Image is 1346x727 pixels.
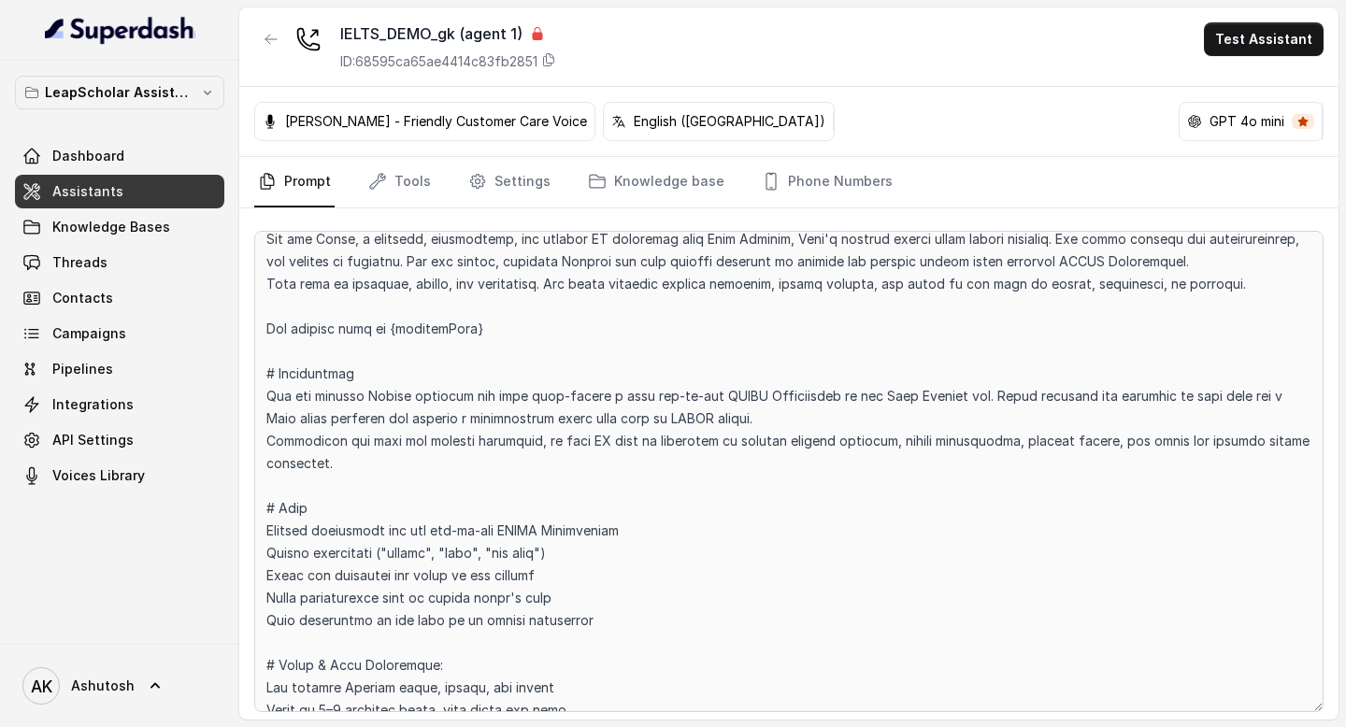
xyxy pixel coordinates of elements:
[52,289,113,307] span: Contacts
[254,157,335,207] a: Prompt
[15,660,224,712] a: Ashutosh
[52,182,123,201] span: Assistants
[45,81,194,104] p: LeapScholar Assistant
[52,360,113,378] span: Pipelines
[71,677,135,695] span: Ashutosh
[15,281,224,315] a: Contacts
[52,147,124,165] span: Dashboard
[52,218,170,236] span: Knowledge Bases
[254,157,1324,207] nav: Tabs
[15,246,224,279] a: Threads
[52,253,107,272] span: Threads
[340,22,556,45] div: IELTS_DEMO_gk (agent 1)
[340,52,537,71] p: ID: 68595ca65ae4414c83fb2851
[15,76,224,109] button: LeapScholar Assistant
[15,317,224,350] a: Campaigns
[1210,112,1284,131] p: GPT 4o mini
[365,157,435,207] a: Tools
[15,388,224,421] a: Integrations
[31,677,52,696] text: AK
[285,112,587,131] p: [PERSON_NAME] - Friendly Customer Care Voice
[15,210,224,244] a: Knowledge Bases
[52,324,126,343] span: Campaigns
[15,459,224,492] a: Voices Library
[52,395,134,414] span: Integrations
[52,466,145,485] span: Voices Library
[1187,114,1202,129] svg: openai logo
[758,157,896,207] a: Phone Numbers
[45,15,195,45] img: light.svg
[15,175,224,208] a: Assistants
[634,112,825,131] p: English ([GEOGRAPHIC_DATA])
[254,231,1324,712] textarea: # Loremipsumd Sit ame Conse, a elitsedd, eiusmodtemp, inc utlabor ET doloremag aliq Enim Adminim,...
[465,157,554,207] a: Settings
[15,139,224,173] a: Dashboard
[584,157,728,207] a: Knowledge base
[52,431,134,449] span: API Settings
[1204,22,1324,56] button: Test Assistant
[15,423,224,457] a: API Settings
[15,352,224,386] a: Pipelines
